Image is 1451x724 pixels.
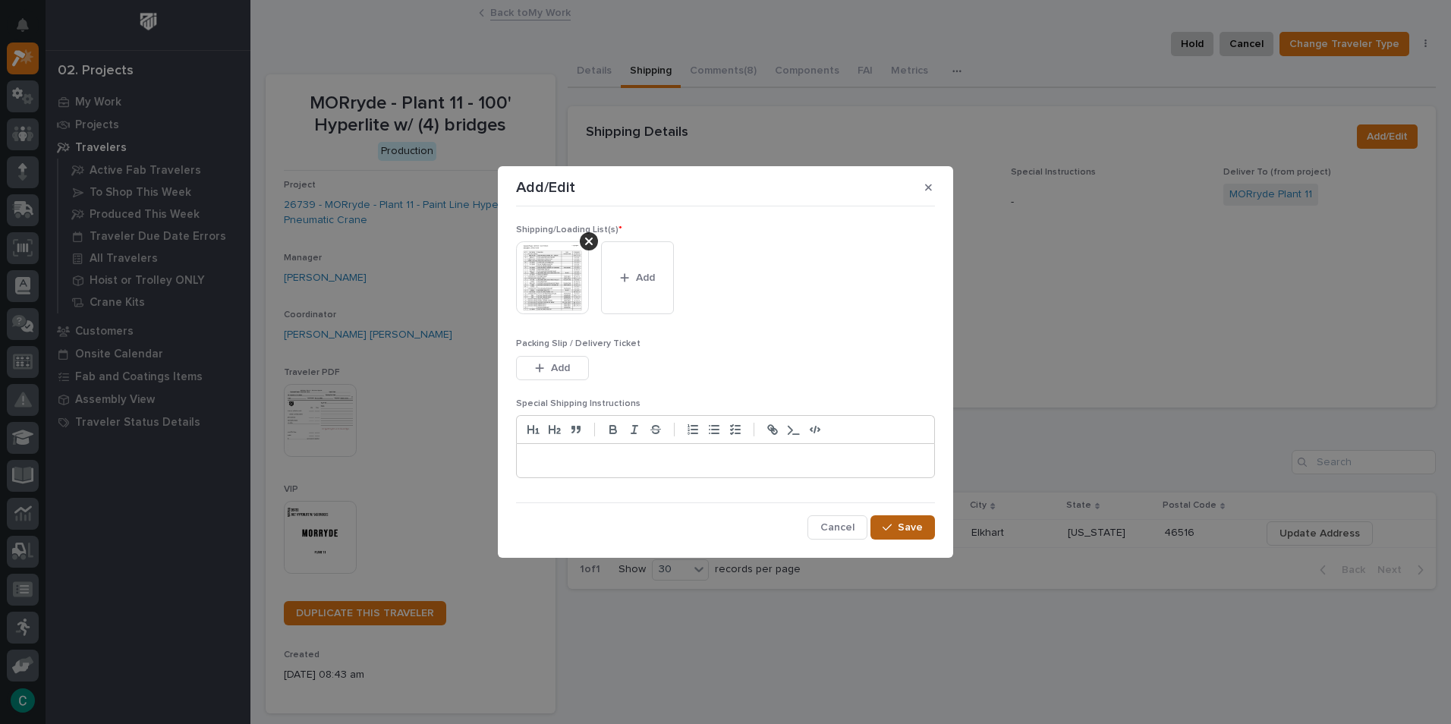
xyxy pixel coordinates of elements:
[870,515,935,540] button: Save
[636,271,655,285] span: Add
[820,521,855,534] span: Cancel
[551,361,570,375] span: Add
[516,399,641,408] span: Special Shipping Instructions
[807,515,867,540] button: Cancel
[516,178,575,197] p: Add/Edit
[516,339,641,348] span: Packing Slip / Delivery Ticket
[898,521,923,534] span: Save
[516,225,622,235] span: Shipping/Loading List(s)
[601,241,674,314] button: Add
[516,356,589,380] button: Add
